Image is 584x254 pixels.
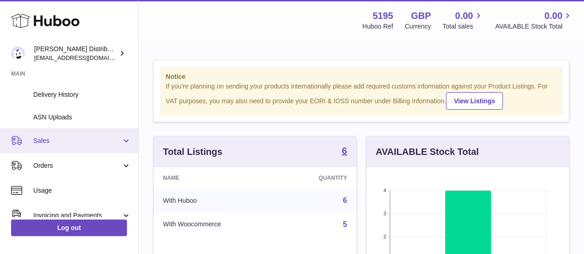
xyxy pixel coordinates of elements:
[154,167,279,189] th: Name
[383,211,386,216] text: 3
[343,196,347,204] a: 6
[166,82,557,110] div: If you're planning on sending your products internationally please add required customs informati...
[373,10,393,22] strong: 5195
[362,22,393,31] div: Huboo Ref
[405,22,431,31] div: Currency
[442,22,483,31] span: Total sales
[342,146,347,155] strong: 6
[495,22,573,31] span: AVAILABLE Stock Total
[154,213,279,236] td: With Woocommerce
[376,146,479,158] h3: AVAILABLE Stock Total
[33,211,121,220] span: Invoicing and Payments
[33,161,121,170] span: Orders
[455,10,473,22] span: 0.00
[342,146,347,157] a: 6
[411,10,431,22] strong: GBP
[279,167,356,189] th: Quantity
[34,54,136,61] span: [EMAIL_ADDRESS][DOMAIN_NAME]
[495,10,573,31] a: 0.00 AVAILABLE Stock Total
[33,113,131,122] span: ASN Uploads
[33,186,131,195] span: Usage
[343,220,347,228] a: 5
[11,219,127,236] a: Log out
[383,188,386,193] text: 4
[154,189,279,213] td: With Huboo
[166,72,557,81] strong: Notice
[544,10,562,22] span: 0.00
[33,136,121,145] span: Sales
[383,234,386,239] text: 2
[446,92,503,110] a: View Listings
[34,45,117,62] div: [PERSON_NAME] Distribution
[442,10,483,31] a: 0.00 Total sales
[163,146,223,158] h3: Total Listings
[11,47,25,60] img: mccormackdistr@gmail.com
[33,90,131,99] span: Delivery History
